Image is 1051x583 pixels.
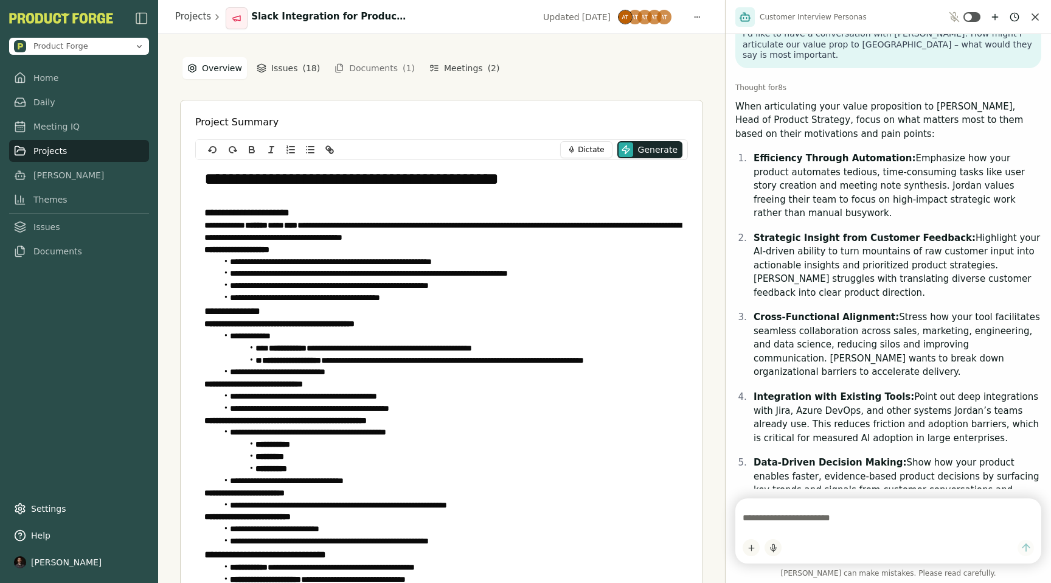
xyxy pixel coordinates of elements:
[425,57,505,79] button: Meetings
[9,13,113,24] button: PF-Logo
[754,312,899,323] strong: Cross-Functional Alignment:
[9,498,149,520] a: Settings
[754,390,1041,445] p: Point out deep integrations with Jira, Azure DevOps, and other systems Jordan’s teams already use...
[754,310,1041,379] p: Stress how your tool facilitates seamless collaboration across sales, marketing, engineering, and...
[9,13,113,24] img: Product Forge
[638,144,678,156] span: Generate
[1029,11,1041,23] button: Close chat
[754,231,1041,300] p: Highlight your AI-driven ability to turn mountains of raw customer input into actionable insights...
[618,10,633,24] img: Adam Tucker
[321,142,338,157] button: Link
[9,164,149,186] a: [PERSON_NAME]
[560,141,612,158] button: Dictate
[754,391,914,402] strong: Integration with Existing Tools:
[403,62,415,74] span: ( 1 )
[9,140,149,162] a: Projects
[9,116,149,138] a: Meeting IQ
[488,62,500,74] span: ( 2 )
[1007,10,1022,24] button: Chat history
[9,240,149,262] a: Documents
[243,142,260,157] button: Bold
[963,12,980,22] button: Toggle ambient mode
[9,551,149,573] button: [PERSON_NAME]
[252,57,325,79] button: Issues
[14,40,26,52] img: Product Forge
[754,152,1041,220] p: Emphasize how your product automates tedious, time-consuming tasks like user story creation and m...
[536,9,679,26] button: Updated[DATE]Adam TuckerAdam TuckerAdam TuckerAdam TuckerAdam Tucker
[743,539,760,556] button: Add content to chat
[302,142,319,157] button: Bullet
[9,91,149,113] a: Daily
[302,62,320,74] span: ( 18 )
[754,457,906,468] strong: Data-Driven Decision Making:
[263,142,280,157] button: Italic
[327,58,422,78] button: Documents
[735,100,1041,141] p: When articulating your value proposition to [PERSON_NAME], Head of Product Strategy, focus on wha...
[224,142,241,157] button: redo
[1018,540,1034,556] button: Send message
[195,115,279,130] h2: Project Summary
[9,38,149,55] button: Open organization switcher
[134,11,149,26] button: Close Sidebar
[14,556,26,568] img: profile
[754,232,976,243] strong: Strategic Insight from Customer Feedback:
[754,153,916,164] strong: Efficiency Through Automation:
[9,67,149,89] a: Home
[754,456,1041,511] p: Show how your product enables faster, evidence-based product decisions by surfacing key trends an...
[204,142,221,157] button: undo
[33,41,88,52] span: Product Forge
[9,216,149,238] a: Issues
[182,57,247,79] button: Overview
[657,10,671,24] img: Adam Tucker
[9,189,149,211] a: Themes
[988,10,1002,24] button: New chat
[251,10,409,24] h1: Slack Integration for Product Forge
[582,11,611,23] span: [DATE]
[628,10,642,24] img: Adam Tucker
[543,11,580,23] span: Updated
[617,141,682,158] button: Generate
[743,29,1034,61] p: I'd like to have a conversation with [PERSON_NAME]: How might I articulate our value prop to [GEO...
[637,10,652,24] img: Adam Tucker
[760,12,867,22] span: Customer Interview Personas
[134,11,149,26] img: sidebar
[647,10,662,24] img: Adam Tucker
[175,10,211,24] a: Projects
[578,145,604,155] span: Dictate
[282,142,299,157] button: Ordered
[735,83,1041,93] div: Thought for 8 s
[765,539,782,556] button: Start dictation
[735,568,1041,578] span: [PERSON_NAME] can make mistakes. Please read carefully.
[9,525,149,546] button: Help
